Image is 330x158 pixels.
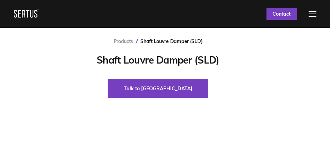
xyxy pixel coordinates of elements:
[97,51,219,69] h1: Shaft Louvre Damper (SLD)
[108,79,208,98] button: Talk to [GEOGRAPHIC_DATA]
[114,38,133,44] a: Products
[267,8,297,20] a: Contact
[295,125,330,158] iframe: Chat Widget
